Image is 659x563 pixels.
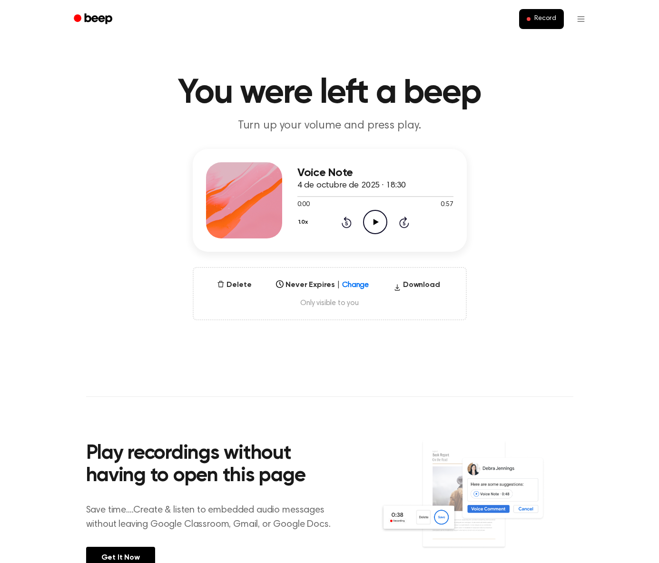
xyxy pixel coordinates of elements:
button: Open menu [570,8,592,30]
h1: You were left a beep [86,76,573,110]
h3: Voice Note [297,167,453,179]
span: Only visible to you [205,298,454,308]
span: 0:57 [441,200,453,210]
button: Delete [213,279,255,291]
p: Save time....Create & listen to embedded audio messages without leaving Google Classroom, Gmail, ... [86,503,343,532]
span: Record [534,15,556,23]
button: 1.0x [297,214,312,230]
button: Record [519,9,563,29]
a: Beep [67,10,121,29]
button: Download [390,279,444,295]
span: 0:00 [297,200,310,210]
span: 4 de octubre de 2025 · 18:30 [297,181,406,190]
p: Turn up your volume and press play. [147,118,512,134]
h2: Play recordings without having to open this page [86,443,343,488]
